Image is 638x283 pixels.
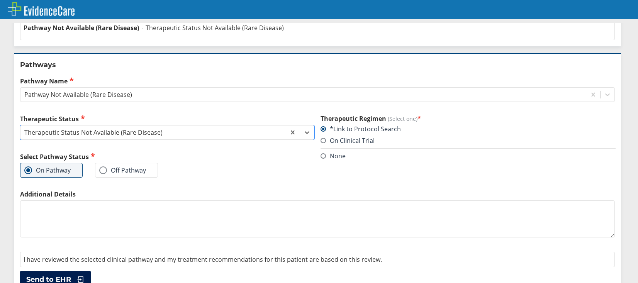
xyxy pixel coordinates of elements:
span: I have reviewed the selected clinical pathway and my treatment recommendations for this patient a... [24,255,382,264]
span: Pathway Not Available (Rare Disease) [24,24,139,32]
div: Pathway Not Available (Rare Disease) [24,90,132,99]
img: EvidenceCare [8,2,75,16]
label: Therapeutic Status [20,114,314,123]
label: None [321,152,346,160]
h3: Therapeutic Regimen [321,114,615,123]
label: Off Pathway [99,166,146,174]
div: Therapeutic Status Not Available (Rare Disease) [24,128,163,137]
label: On Pathway [24,166,71,174]
label: On Clinical Trial [321,136,375,145]
h2: Pathways [20,60,615,69]
h2: Select Pathway Status [20,152,314,161]
span: (Select one) [388,115,417,122]
label: Pathway Name [20,76,615,85]
span: Therapeutic Status Not Available (Rare Disease) [146,24,284,32]
label: Additional Details [20,190,615,198]
label: *Link to Protocol Search [321,125,401,133]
